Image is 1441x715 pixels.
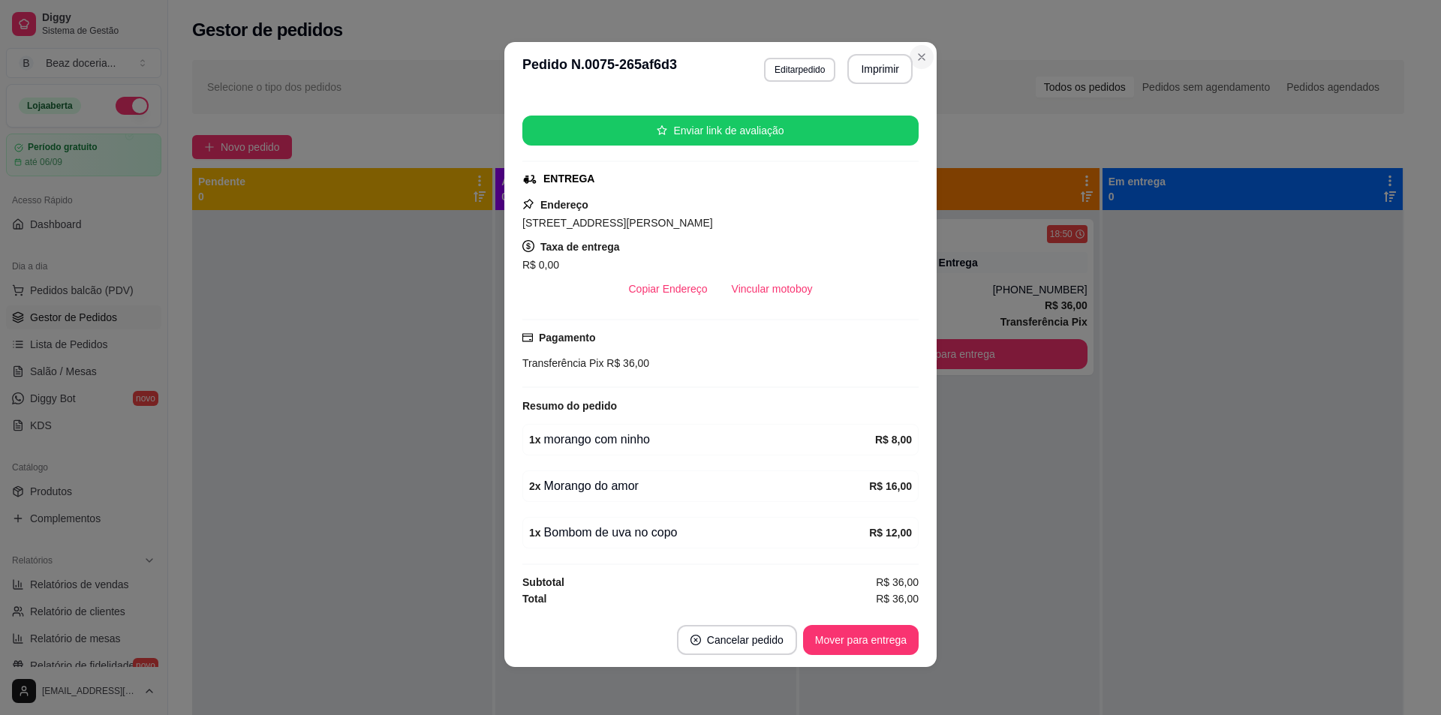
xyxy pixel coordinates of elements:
[522,217,713,229] span: [STREET_ADDRESS][PERSON_NAME]
[522,259,559,271] span: R$ 0,00
[847,54,913,84] button: Imprimir
[910,45,934,69] button: Close
[529,434,541,446] strong: 1 x
[522,332,533,343] span: credit-card
[522,357,603,369] span: Transferência Pix
[720,274,825,304] button: Vincular motoboy
[875,434,912,446] strong: R$ 8,00
[540,199,588,211] strong: Endereço
[617,274,720,304] button: Copiar Endereço
[869,480,912,492] strong: R$ 16,00
[543,171,594,187] div: ENTREGA
[764,58,835,82] button: Editarpedido
[803,625,919,655] button: Mover para entrega
[522,400,617,412] strong: Resumo do pedido
[522,116,919,146] button: starEnviar link de avaliação
[869,527,912,539] strong: R$ 12,00
[539,332,595,344] strong: Pagamento
[522,54,677,84] h3: Pedido N. 0075-265af6d3
[677,625,797,655] button: close-circleCancelar pedido
[657,125,667,136] span: star
[522,240,534,252] span: dollar
[529,477,869,495] div: Morango do amor
[603,357,649,369] span: R$ 36,00
[876,574,919,590] span: R$ 36,00
[522,593,546,605] strong: Total
[876,590,919,607] span: R$ 36,00
[529,431,875,449] div: morango com ninho
[522,198,534,210] span: pushpin
[529,480,541,492] strong: 2 x
[540,241,620,253] strong: Taxa de entrega
[529,524,869,542] div: Bombom de uva no copo
[522,576,564,588] strong: Subtotal
[529,527,541,539] strong: 1 x
[690,635,701,645] span: close-circle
